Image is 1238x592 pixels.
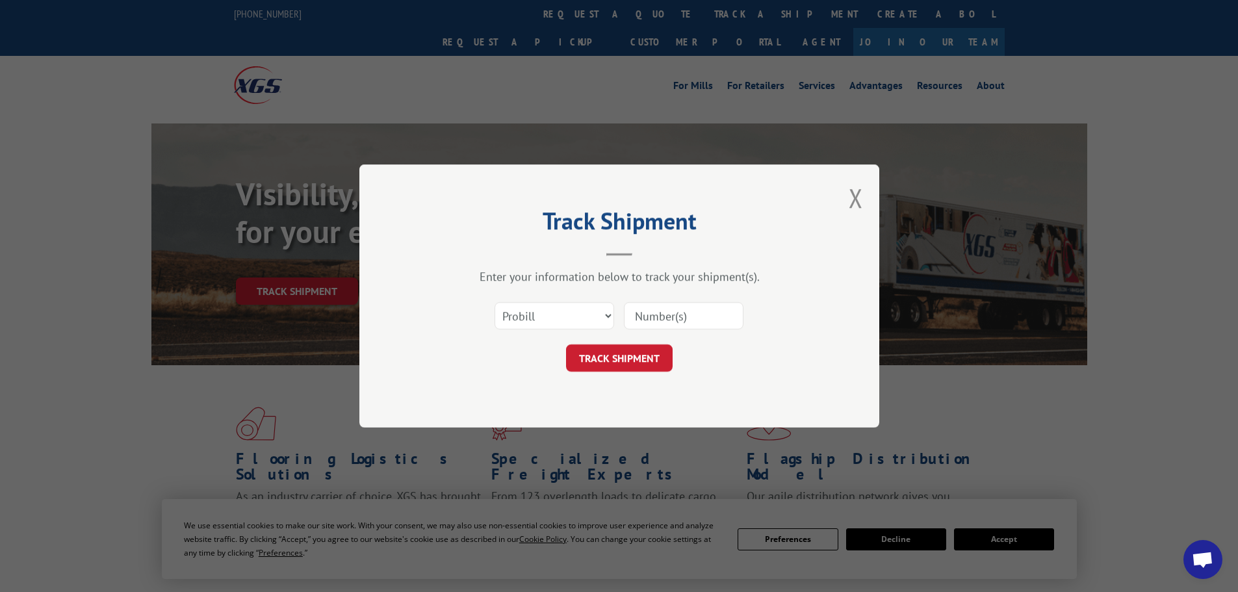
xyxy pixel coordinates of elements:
button: Close modal [849,181,863,215]
h2: Track Shipment [424,212,814,237]
div: Open chat [1183,540,1222,579]
div: Enter your information below to track your shipment(s). [424,269,814,284]
button: TRACK SHIPMENT [566,344,673,372]
input: Number(s) [624,302,743,329]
